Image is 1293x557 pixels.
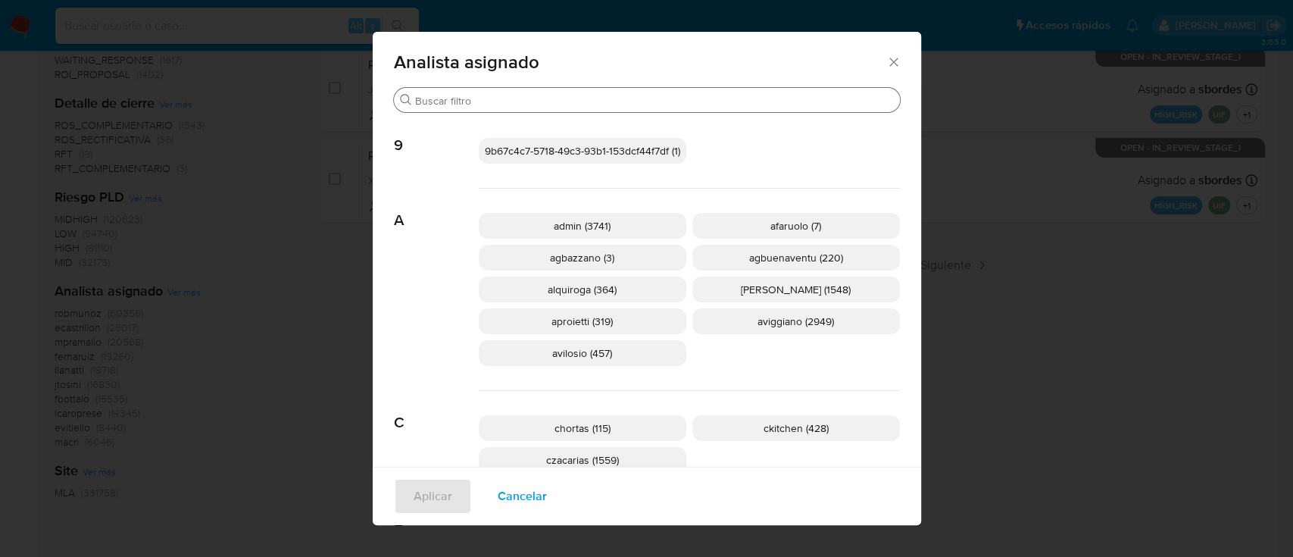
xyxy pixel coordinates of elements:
span: aviggiano (2949) [757,314,834,329]
div: agbuenaventu (220) [692,245,900,271]
div: aviggiano (2949) [692,308,900,334]
div: avilosio (457) [479,340,686,366]
span: agbuenaventu (220) [749,250,843,265]
span: C [394,391,479,432]
div: ckitchen (428) [692,415,900,441]
div: admin (3741) [479,213,686,239]
span: alquiroga (364) [548,282,617,297]
span: Analista asignado [394,53,887,71]
span: agbazzano (3) [550,250,614,265]
div: 9b67c4c7-5718-49c3-93b1-153dcf44f7df (1) [479,138,686,164]
span: Cancelar [498,480,547,513]
input: Buscar filtro [415,94,894,108]
div: aproietti (319) [479,308,686,334]
span: A [394,189,479,230]
span: aproietti (319) [551,314,613,329]
button: Buscar [400,94,412,106]
button: Cerrar [886,55,900,68]
div: afaruolo (7) [692,213,900,239]
div: agbazzano (3) [479,245,686,271]
div: alquiroga (364) [479,277,686,302]
span: admin (3741) [554,218,611,233]
span: 9 [394,114,479,155]
span: 9b67c4c7-5718-49c3-93b1-153dcf44f7df (1) [485,143,680,158]
span: [PERSON_NAME] (1548) [741,282,851,297]
span: avilosio (457) [552,346,612,361]
div: [PERSON_NAME] (1548) [692,277,900,302]
span: chortas (115) [554,421,611,436]
div: chortas (115) [479,415,686,441]
span: afaruolo (7) [770,218,821,233]
span: ckitchen (428) [764,421,829,436]
span: czacarias (1559) [546,452,619,468]
div: czacarias (1559) [479,447,686,473]
button: Cancelar [478,478,567,515]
